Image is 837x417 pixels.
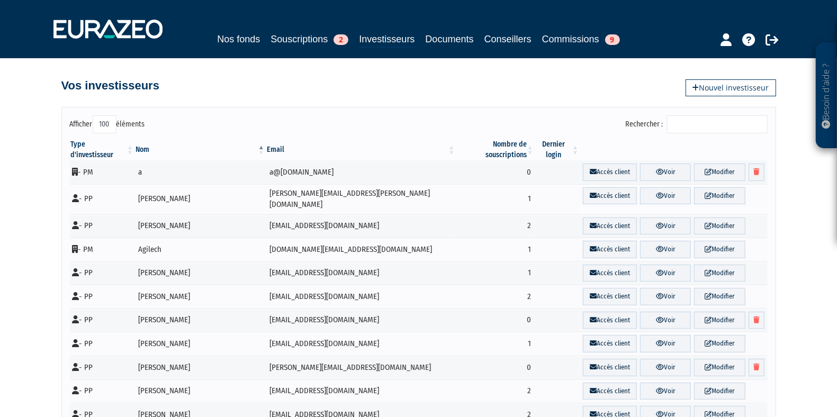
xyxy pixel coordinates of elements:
[749,359,764,376] a: Supprimer
[456,261,534,285] td: 1
[266,261,456,285] td: [EMAIL_ADDRESS][DOMAIN_NAME]
[334,34,348,45] span: 2
[694,312,745,329] a: Modifier
[266,160,456,184] td: a@[DOMAIN_NAME]
[70,309,135,332] td: - PP
[70,139,135,160] th: Type d'investisseur : activer pour trier la colonne par ordre croissant
[134,238,266,261] td: Agilech
[426,32,474,47] a: Documents
[694,217,745,235] a: Modifier
[694,241,745,258] a: Modifier
[583,288,637,305] a: Accès client
[694,288,745,305] a: Modifier
[266,309,456,332] td: [EMAIL_ADDRESS][DOMAIN_NAME]
[456,332,534,356] td: 1
[694,187,745,205] a: Modifier
[53,20,163,39] img: 1732889491-logotype_eurazeo_blanc_rvb.png
[640,241,691,258] a: Voir
[583,187,637,205] a: Accès client
[70,238,135,261] td: - PM
[266,332,456,356] td: [EMAIL_ADDRESS][DOMAIN_NAME]
[266,356,456,379] td: [PERSON_NAME][EMAIL_ADDRESS][DOMAIN_NAME]
[640,359,691,376] a: Voir
[359,32,415,48] a: Investisseurs
[61,79,159,92] h4: Vos investisseurs
[667,115,768,133] input: Rechercher :
[456,184,534,214] td: 1
[583,241,637,258] a: Accès client
[456,139,534,160] th: Nombre de souscriptions : activer pour trier la colonne par ordre croissant
[93,115,116,133] select: Afficheréléments
[456,309,534,332] td: 0
[583,359,637,376] a: Accès client
[542,32,620,47] a: Commissions9
[640,265,691,282] a: Voir
[70,115,145,133] label: Afficher éléments
[605,34,620,45] span: 9
[134,160,266,184] td: a
[749,164,764,181] a: Supprimer
[70,379,135,403] td: - PP
[134,285,266,309] td: [PERSON_NAME]
[70,184,135,214] td: - PP
[456,238,534,261] td: 1
[271,32,348,47] a: Souscriptions2
[535,139,580,160] th: Dernier login : activer pour trier la colonne par ordre croissant
[70,332,135,356] td: - PP
[266,184,456,214] td: [PERSON_NAME][EMAIL_ADDRESS][PERSON_NAME][DOMAIN_NAME]
[217,32,260,47] a: Nos fonds
[70,285,135,309] td: - PP
[456,356,534,379] td: 0
[694,164,745,181] a: Modifier
[266,214,456,238] td: [EMAIL_ADDRESS][DOMAIN_NAME]
[694,265,745,282] a: Modifier
[583,164,637,181] a: Accès client
[266,379,456,403] td: [EMAIL_ADDRESS][DOMAIN_NAME]
[749,312,764,329] a: Supprimer
[640,288,691,305] a: Voir
[456,285,534,309] td: 2
[640,335,691,352] a: Voir
[583,383,637,400] a: Accès client
[266,285,456,309] td: [EMAIL_ADDRESS][DOMAIN_NAME]
[134,356,266,379] td: [PERSON_NAME]
[134,379,266,403] td: [PERSON_NAME]
[640,383,691,400] a: Voir
[134,261,266,285] td: [PERSON_NAME]
[70,261,135,285] td: - PP
[266,139,456,160] th: Email : activer pour trier la colonne par ordre croissant
[580,139,767,160] th: &nbsp;
[134,332,266,356] td: [PERSON_NAME]
[456,214,534,238] td: 2
[456,160,534,184] td: 0
[640,217,691,235] a: Voir
[70,356,135,379] td: - PP
[456,379,534,403] td: 2
[134,184,266,214] td: [PERSON_NAME]
[694,383,745,400] a: Modifier
[583,265,637,282] a: Accès client
[134,214,266,238] td: [PERSON_NAME]
[694,335,745,352] a: Modifier
[686,79,776,96] a: Nouvel investisseur
[640,312,691,329] a: Voir
[134,309,266,332] td: [PERSON_NAME]
[70,160,135,184] td: - PM
[583,312,637,329] a: Accès client
[484,32,532,47] a: Conseillers
[134,139,266,160] th: Nom : activer pour trier la colonne par ordre d&eacute;croissant
[640,164,691,181] a: Voir
[640,187,691,205] a: Voir
[583,335,637,352] a: Accès client
[821,48,833,143] p: Besoin d'aide ?
[694,359,745,376] a: Modifier
[583,217,637,235] a: Accès client
[626,115,768,133] label: Rechercher :
[70,214,135,238] td: - PP
[266,238,456,261] td: [DOMAIN_NAME][EMAIL_ADDRESS][DOMAIN_NAME]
